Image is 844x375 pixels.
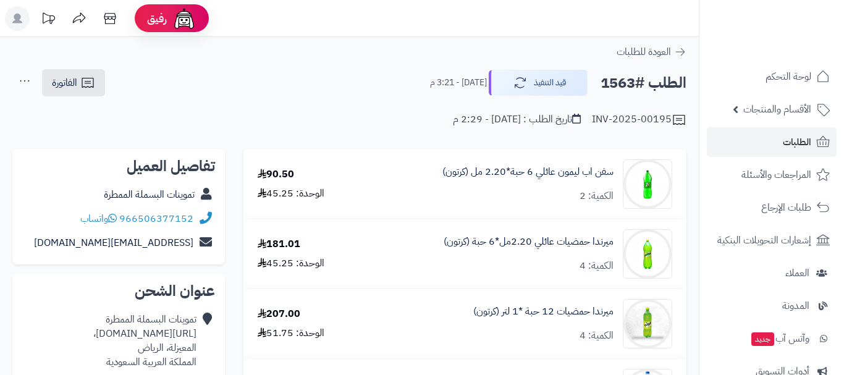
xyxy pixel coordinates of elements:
a: [EMAIL_ADDRESS][DOMAIN_NAME] [34,235,193,250]
a: سفن اب ليمون عائلي 6 حبة*2.20 مل (كرتون) [442,165,614,179]
div: الكمية: 4 [580,259,614,273]
span: الطلبات [783,133,811,151]
img: 1747544486-c60db756-6ee7-44b0-a7d4-ec449800-90x90.jpg [623,229,672,279]
h2: عنوان الشحن [22,284,215,298]
a: تموينات البسملة الممطرة [104,187,195,202]
span: لوحة التحكم [766,68,811,85]
div: 181.01 [258,237,300,251]
a: العملاء [707,258,837,288]
img: logo-2.png [760,9,832,35]
span: الأقسام والمنتجات [743,101,811,118]
small: [DATE] - 3:21 م [430,77,487,89]
span: المدونة [782,297,809,314]
a: لوحة التحكم [707,62,837,91]
div: تاريخ الطلب : [DATE] - 2:29 م [453,112,581,127]
img: 1747541306-e6e5e2d5-9b67-463e-b81b-59a02ee4-90x90.jpg [623,159,672,209]
a: طلبات الإرجاع [707,193,837,222]
a: ميرندا حمضيات عائلي 2.20مل*6 حبة (كرتون) [444,235,614,249]
a: المراجعات والأسئلة [707,160,837,190]
span: طلبات الإرجاع [761,199,811,216]
a: ميرندا حمضيات 12 حبة *1 لتر (كرتون) [473,305,614,319]
span: رفيق [147,11,167,26]
div: الكمية: 2 [580,189,614,203]
div: الوحدة: 45.25 [258,256,324,271]
div: الوحدة: 51.75 [258,326,324,340]
div: تموينات البسملة الممطرة [URL][DOMAIN_NAME]، المعيزلة، الرياض المملكة العربية السعودية [93,313,196,369]
span: إشعارات التحويلات البنكية [717,232,811,249]
a: العودة للطلبات [617,44,686,59]
span: جديد [751,332,774,346]
h2: تفاصيل العميل [22,159,215,174]
div: INV-2025-00195 [592,112,686,127]
img: ai-face.png [172,6,196,31]
span: المراجعات والأسئلة [741,166,811,183]
a: الطلبات [707,127,837,157]
a: واتساب [80,211,117,226]
div: 207.00 [258,307,300,321]
a: وآتس آبجديد [707,324,837,353]
div: الكمية: 4 [580,329,614,343]
a: المدونة [707,291,837,321]
a: إشعارات التحويلات البنكية [707,225,837,255]
h2: الطلب #1563 [601,70,686,96]
img: 1747566256-XP8G23evkchGmxKUr8YaGb2gsq2hZno4-90x90.jpg [623,299,672,348]
div: 90.50 [258,167,294,182]
a: الفاتورة [42,69,105,96]
span: العملاء [785,264,809,282]
span: وآتس آب [750,330,809,347]
span: الفاتورة [52,75,77,90]
a: 966506377152 [119,211,193,226]
span: العودة للطلبات [617,44,671,59]
button: قيد التنفيذ [489,70,588,96]
a: تحديثات المنصة [33,6,64,34]
div: الوحدة: 45.25 [258,187,324,201]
